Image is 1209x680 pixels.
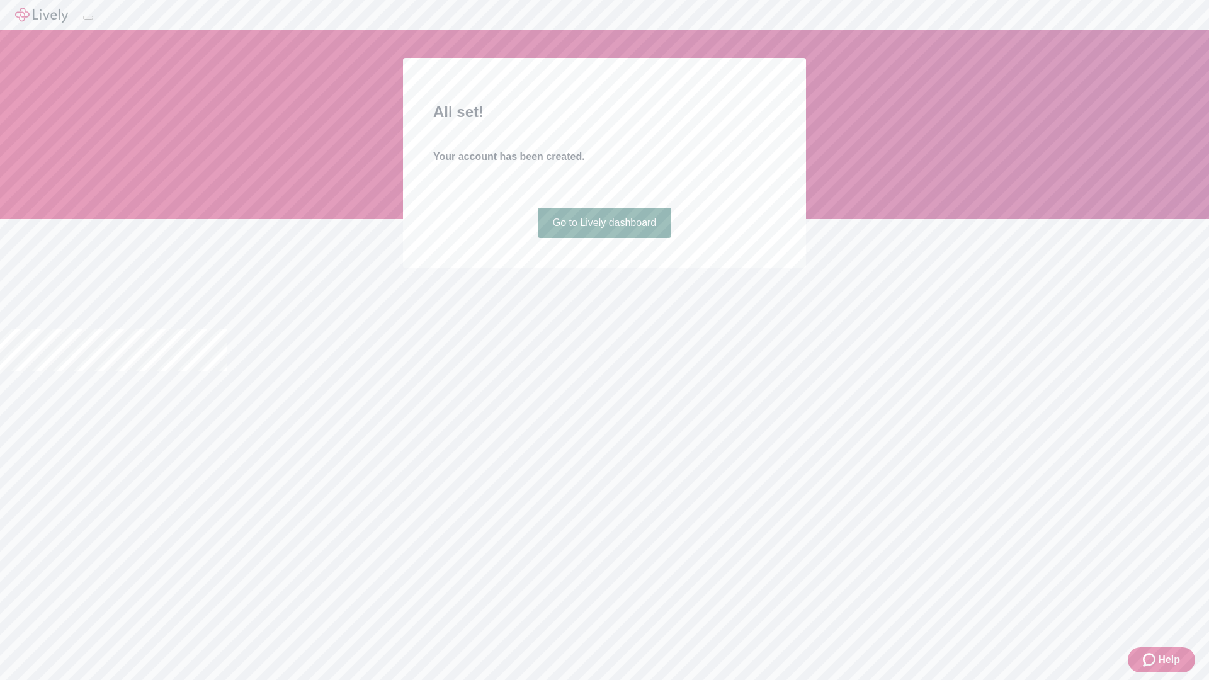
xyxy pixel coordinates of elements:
[433,101,776,123] h2: All set!
[83,16,93,20] button: Log out
[15,8,68,23] img: Lively
[1128,647,1195,672] button: Zendesk support iconHelp
[433,149,776,164] h4: Your account has been created.
[1158,652,1180,667] span: Help
[538,208,672,238] a: Go to Lively dashboard
[1143,652,1158,667] svg: Zendesk support icon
